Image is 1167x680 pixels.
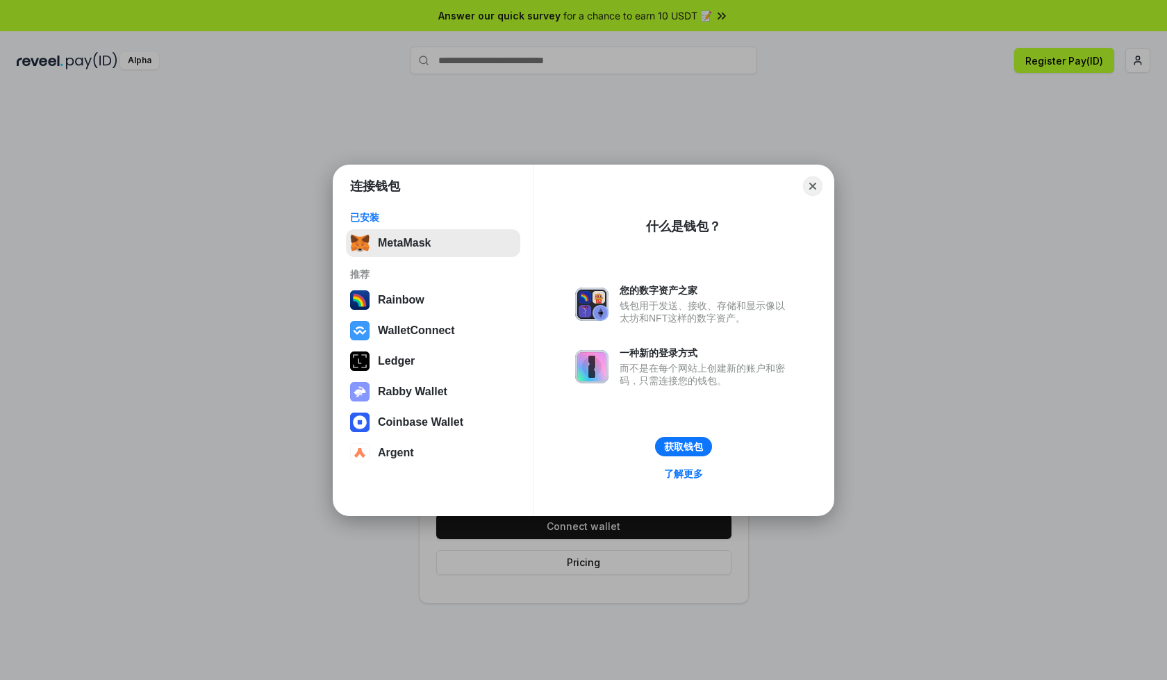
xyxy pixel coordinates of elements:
[346,439,520,467] button: Argent
[346,229,520,257] button: MetaMask
[655,437,712,456] button: 获取钱包
[350,351,370,371] img: svg+xml,%3Csvg%20xmlns%3D%22http%3A%2F%2Fwww.w3.org%2F2000%2Fsvg%22%20width%3D%2228%22%20height%3...
[350,290,370,310] img: svg+xml,%3Csvg%20width%3D%22120%22%20height%3D%22120%22%20viewBox%3D%220%200%20120%20120%22%20fil...
[378,237,431,249] div: MetaMask
[656,465,711,483] a: 了解更多
[620,362,792,387] div: 而不是在每个网站上创建新的账户和密码，只需连接您的钱包。
[346,317,520,345] button: WalletConnect
[378,416,463,429] div: Coinbase Wallet
[346,286,520,314] button: Rainbow
[620,284,792,297] div: 您的数字资产之家
[803,176,822,196] button: Close
[346,408,520,436] button: Coinbase Wallet
[350,268,516,281] div: 推荐
[664,467,703,480] div: 了解更多
[378,294,424,306] div: Rainbow
[350,178,400,194] h1: 连接钱包
[350,321,370,340] img: svg+xml,%3Csvg%20width%3D%2228%22%20height%3D%2228%22%20viewBox%3D%220%200%2028%2028%22%20fill%3D...
[664,440,703,453] div: 获取钱包
[646,218,721,235] div: 什么是钱包？
[350,443,370,463] img: svg+xml,%3Csvg%20width%3D%2228%22%20height%3D%2228%22%20viewBox%3D%220%200%2028%2028%22%20fill%3D...
[350,233,370,253] img: svg+xml,%3Csvg%20fill%3D%22none%22%20height%3D%2233%22%20viewBox%3D%220%200%2035%2033%22%20width%...
[575,350,609,383] img: svg+xml,%3Csvg%20xmlns%3D%22http%3A%2F%2Fwww.w3.org%2F2000%2Fsvg%22%20fill%3D%22none%22%20viewBox...
[350,413,370,432] img: svg+xml,%3Csvg%20width%3D%2228%22%20height%3D%2228%22%20viewBox%3D%220%200%2028%2028%22%20fill%3D...
[378,355,415,367] div: Ledger
[378,385,447,398] div: Rabby Wallet
[346,378,520,406] button: Rabby Wallet
[350,382,370,401] img: svg+xml,%3Csvg%20xmlns%3D%22http%3A%2F%2Fwww.w3.org%2F2000%2Fsvg%22%20fill%3D%22none%22%20viewBox...
[378,324,455,337] div: WalletConnect
[346,347,520,375] button: Ledger
[575,288,609,321] img: svg+xml,%3Csvg%20xmlns%3D%22http%3A%2F%2Fwww.w3.org%2F2000%2Fsvg%22%20fill%3D%22none%22%20viewBox...
[378,447,414,459] div: Argent
[350,211,516,224] div: 已安装
[620,347,792,359] div: 一种新的登录方式
[620,299,792,324] div: 钱包用于发送、接收、存储和显示像以太坊和NFT这样的数字资产。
